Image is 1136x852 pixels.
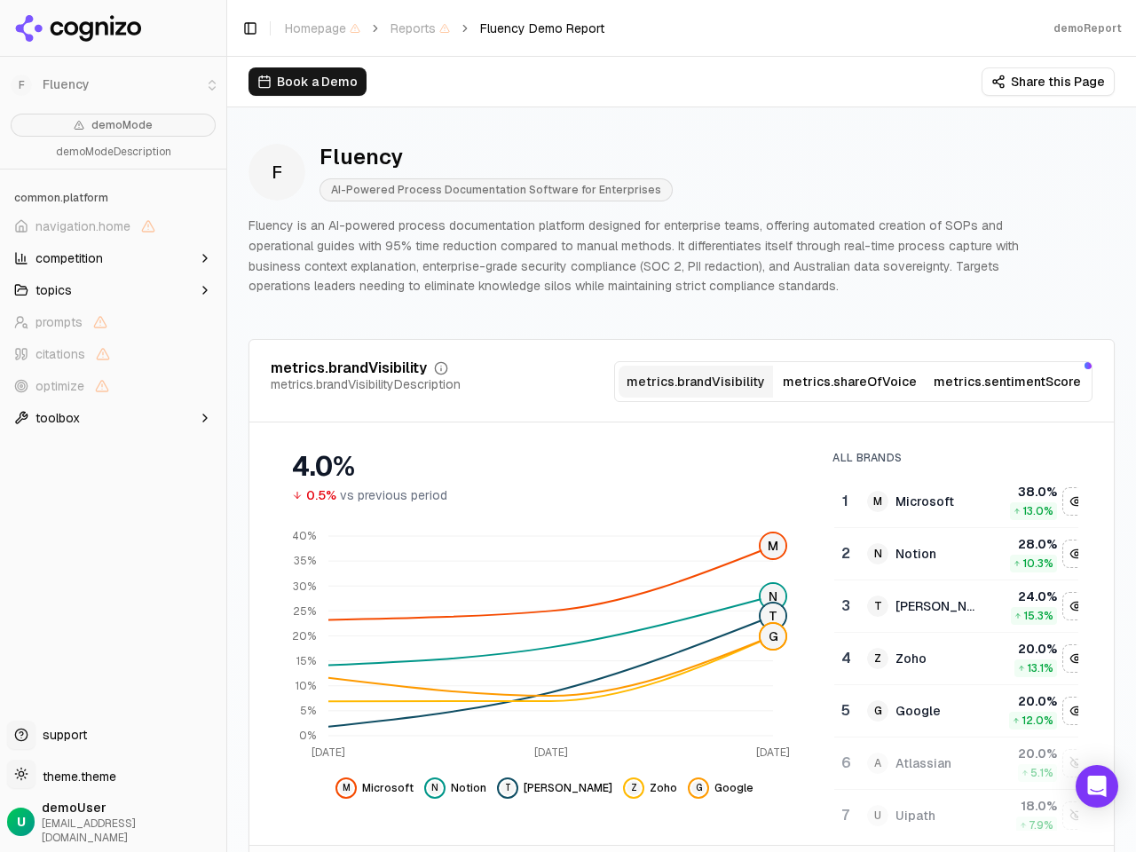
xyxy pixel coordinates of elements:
[841,596,849,617] div: 3
[300,704,316,718] tspan: 5%
[362,781,414,795] span: Microsoft
[35,769,116,785] span: theme.theme
[832,451,1078,465] div: All Brands
[451,781,486,795] span: Notion
[35,313,83,331] span: prompts
[285,20,604,37] nav: breadcrumb
[91,118,153,132] span: demoMode
[688,777,753,799] button: navigation.hide google data
[1030,766,1053,780] span: 5.1 %
[35,726,87,744] span: support
[35,345,85,363] span: citations
[1062,592,1091,620] button: navigation.hide trello data
[895,545,936,563] div: Notion
[761,624,785,649] span: G
[927,366,1088,398] button: metrics.sentimentScore
[11,144,216,162] p: demoModeDescription
[623,777,677,799] button: navigation.hide zoho data
[299,729,316,743] tspan: 0%
[1023,609,1053,623] span: 15.3 %
[319,178,673,201] span: AI-Powered Process Documentation Software for Enterprises
[35,281,72,299] span: topics
[993,797,1057,815] div: 18.0 %
[35,217,130,235] span: navigation.home
[867,543,888,564] span: N
[17,813,26,831] span: U
[982,67,1115,96] button: Share this Page
[867,596,888,617] span: T
[773,366,927,398] button: metrics.shareOfVoice
[895,650,927,667] div: Zoho
[1022,714,1053,728] span: 12.0 %
[650,781,677,795] span: Zoho
[841,700,849,722] div: 5
[993,535,1057,553] div: 28.0 %
[1029,818,1053,832] span: 7.9 %
[293,580,316,594] tspan: 30%
[1062,644,1091,673] button: navigation.hide zoho data
[834,790,1092,842] tr: 7UUipath18.0%7.9%navigation.show uipath data
[35,249,103,267] span: competition
[834,685,1092,738] tr: 5GGoogle20.0%12.0%navigation.hide google data
[627,781,641,795] span: Z
[293,604,316,619] tspan: 25%
[691,781,706,795] span: G
[35,377,84,395] span: optimize
[761,533,785,558] span: M
[867,491,888,512] span: M
[292,629,316,643] tspan: 20%
[895,493,954,510] div: Microsoft
[895,597,979,615] div: [PERSON_NAME]
[248,144,305,201] span: F
[714,781,753,795] span: Google
[271,375,461,393] div: metrics.brandVisibilityDescription
[1062,540,1091,568] button: navigation.hide notion data
[895,807,935,824] div: Uipath
[993,588,1057,605] div: 24.0 %
[292,529,316,543] tspan: 40%
[619,366,773,398] button: metrics.brandVisibility
[834,476,1092,528] tr: 1MMicrosoft38.0%13.0%navigation.hide microsoft data
[1062,749,1091,777] button: navigation.show atlassian data
[294,554,316,568] tspan: 35%
[867,648,888,669] span: Z
[834,580,1092,633] tr: 3T[PERSON_NAME]24.0%15.3%navigation.hide trello data
[761,584,785,609] span: N
[867,700,888,722] span: G
[834,528,1092,580] tr: 2NNotion28.0%10.3%navigation.hide notion data
[335,777,414,799] button: navigation.hide microsoft data
[1062,487,1091,516] button: navigation.hide microsoft data
[7,184,219,212] div: common.platform
[248,216,1044,296] p: Fluency is an AI-powered process documentation platform designed for enterprise teams, offering a...
[312,745,345,760] tspan: [DATE]
[867,805,888,826] span: U
[501,781,515,795] span: T
[761,603,785,628] span: T
[1062,801,1091,830] button: navigation.show uipath data
[993,692,1057,710] div: 20.0 %
[841,543,849,564] div: 2
[1022,504,1053,518] span: 13.0 %
[285,20,360,37] span: Homepage
[7,244,219,272] button: competition
[993,640,1057,658] div: 20.0 %
[340,486,447,504] span: vs previous period
[424,777,486,799] button: navigation.hide notion data
[834,633,1092,685] tr: 4ZZoho20.0%13.1%navigation.hide zoho data
[895,702,941,720] div: Google
[834,738,1092,790] tr: 6AAtlassian20.0%5.1%navigation.show atlassian data
[271,361,427,375] div: metrics.brandVisibility
[7,276,219,304] button: topics
[480,20,604,37] span: Fluency Demo Report
[296,654,316,668] tspan: 15%
[390,20,450,37] span: Reports
[841,648,849,669] div: 4
[1053,21,1122,35] div: demoReport
[534,745,568,760] tspan: [DATE]
[296,679,316,693] tspan: 10%
[35,409,80,427] span: toolbox
[867,753,888,774] span: A
[841,753,849,774] div: 6
[248,67,367,96] button: Book a Demo
[756,745,790,760] tspan: [DATE]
